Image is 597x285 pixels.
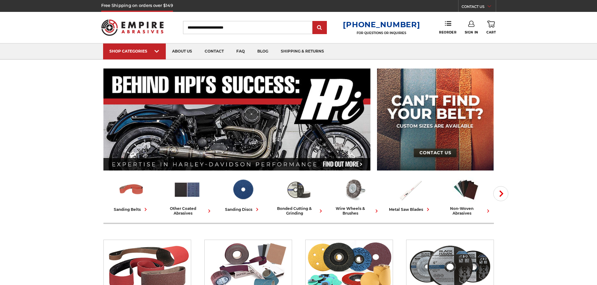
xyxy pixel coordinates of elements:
a: CONTACT US [462,3,496,12]
a: bonded cutting & grinding [273,176,324,216]
img: Sanding Belts [118,176,145,203]
img: Other Coated Abrasives [173,176,201,203]
img: Sanding Discs [229,176,257,203]
a: Cart [486,21,496,34]
a: other coated abrasives [162,176,212,216]
input: Submit [313,22,326,34]
a: sanding belts [106,176,157,213]
div: metal saw blades [389,206,431,213]
a: faq [230,43,251,59]
div: wire wheels & brushes [329,206,380,216]
a: Reorder [439,21,456,34]
span: Sign In [465,30,478,34]
img: Non-woven Abrasives [452,176,480,203]
img: Bonded Cutting & Grinding [285,176,312,203]
img: Banner for an interview featuring Horsepower Inc who makes Harley performance upgrades featured o... [103,69,371,170]
p: FOR QUESTIONS OR INQUIRIES [343,31,420,35]
a: sanding discs [217,176,268,213]
a: about us [166,43,198,59]
img: Metal Saw Blades [396,176,424,203]
div: bonded cutting & grinding [273,206,324,216]
div: SHOP CATEGORIES [109,49,160,53]
div: sanding belts [114,206,149,213]
span: Reorder [439,30,456,34]
img: promo banner for custom belts. [377,69,494,170]
div: sanding discs [225,206,260,213]
span: Cart [486,30,496,34]
a: non-woven abrasives [441,176,491,216]
img: Wire Wheels & Brushes [341,176,368,203]
a: shipping & returns [275,43,330,59]
img: Empire Abrasives [101,15,164,40]
a: [PHONE_NUMBER] [343,20,420,29]
a: wire wheels & brushes [329,176,380,216]
button: Next [493,186,508,201]
div: other coated abrasives [162,206,212,216]
div: non-woven abrasives [441,206,491,216]
a: blog [251,43,275,59]
a: metal saw blades [385,176,436,213]
a: contact [198,43,230,59]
